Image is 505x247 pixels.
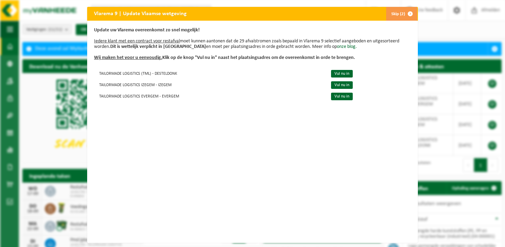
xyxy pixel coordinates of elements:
[94,55,162,60] u: Wij maken het voor u eenvoudig.
[110,44,206,49] b: Dit is wettelijk verplicht in [GEOGRAPHIC_DATA]
[94,55,355,60] b: Klik op de knop "Vul nu in" naast het plaatsingsadres om de overeenkomst in orde te brengen.
[386,7,417,21] button: Skip (2)
[331,93,353,100] a: Vul nu in
[337,44,357,49] a: onze blog.
[331,81,353,89] a: Vul nu in
[94,79,325,90] td: TAILORMADE LOGISTICS IZEGEM - IZEGEM
[94,28,411,61] p: moet kunnen aantonen dat de 29 afvalstromen zoals bepaald in Vlarema 9 selectief aangeboden en ui...
[87,7,194,20] h2: Vlarema 9 | Update Vlaamse wetgeving
[94,68,325,79] td: TAILORMADE LOGISTICS (TML) - DESTELDONK
[94,39,180,44] u: Iedere klant met een contract voor restafval
[331,70,353,78] a: Vul nu in
[94,90,325,102] td: TAILORMADE LOGISTICS EVERGEM - EVERGEM
[94,28,200,33] b: Update uw Vlarema overeenkomst zo snel mogelijk!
